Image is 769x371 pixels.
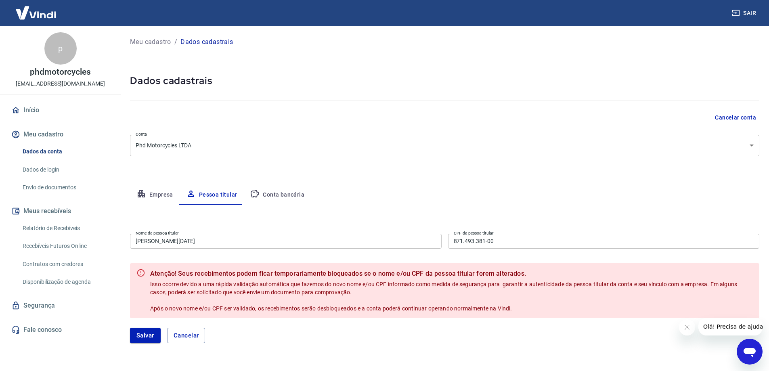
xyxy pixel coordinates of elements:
[10,101,111,119] a: Início
[130,74,759,87] h5: Dados cadastrais
[136,230,179,236] label: Nome da pessoa titular
[44,32,77,65] div: p
[180,37,233,47] p: Dados cadastrais
[16,80,105,88] p: [EMAIL_ADDRESS][DOMAIN_NAME]
[180,185,244,205] button: Pessoa titular
[130,135,759,156] div: Phd Motorcycles LTDA
[19,143,111,160] a: Dados da conta
[150,281,738,312] span: Isso ocorre devido a uma rápida validação automática que fazemos do novo nome e/ou CPF informado ...
[730,6,759,21] button: Sair
[737,339,763,365] iframe: Botão para abrir a janela de mensagens
[10,0,62,25] img: Vindi
[30,68,90,76] p: phdmotorcycles
[10,297,111,314] a: Segurança
[454,230,494,236] label: CPF da pessoa titular
[130,37,171,47] a: Meu cadastro
[712,110,759,125] button: Cancelar conta
[679,319,695,335] iframe: Fechar mensagem
[19,220,111,237] a: Relatório de Recebíveis
[19,256,111,272] a: Contratos com credores
[167,328,205,343] button: Cancelar
[10,202,111,220] button: Meus recebíveis
[150,269,753,279] b: Atenção! Seus recebimentos podem ficar temporariamente bloqueados se o nome e/ou CPF da pessoa ti...
[19,238,111,254] a: Recebíveis Futuros Online
[10,321,111,339] a: Fale conosco
[136,131,147,137] label: Conta
[698,318,763,335] iframe: Mensagem da empresa
[130,328,161,343] button: Salvar
[174,37,177,47] p: /
[243,185,311,205] button: Conta bancária
[19,274,111,290] a: Disponibilização de agenda
[19,179,111,196] a: Envio de documentos
[5,6,68,12] span: Olá! Precisa de ajuda?
[19,161,111,178] a: Dados de login
[130,185,180,205] button: Empresa
[10,126,111,143] button: Meu cadastro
